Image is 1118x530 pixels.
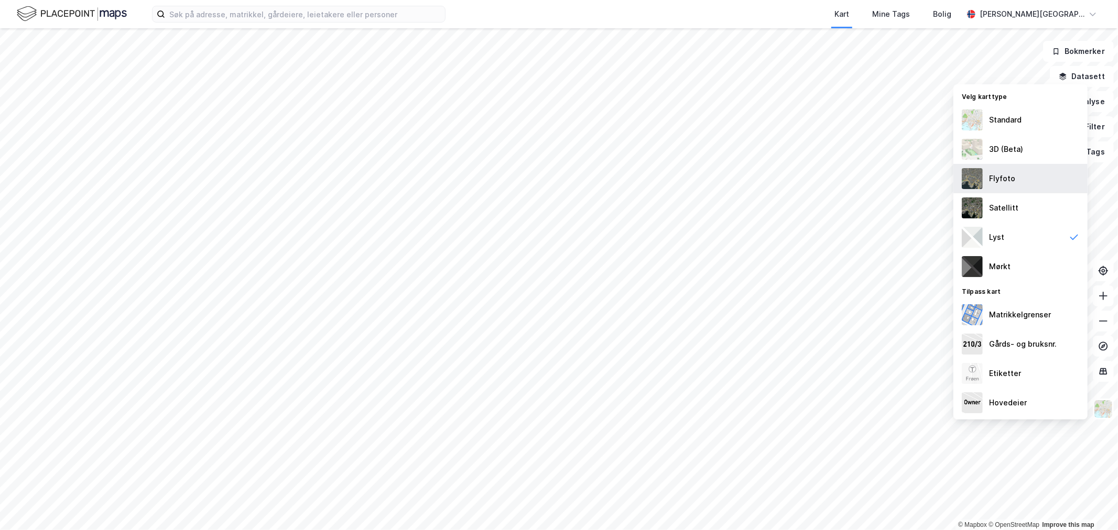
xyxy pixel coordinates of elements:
div: Velg karttype [953,86,1088,105]
div: Mine Tags [872,8,910,20]
img: 9k= [962,197,983,218]
img: Z [962,109,983,130]
img: nCdM7BzjoCAAAAAElFTkSuQmCC [962,256,983,277]
div: Mørkt [989,260,1011,273]
button: Datasett [1050,66,1114,87]
img: Z [962,139,983,160]
div: Kart [834,8,849,20]
div: Gårds- og bruksnr. [989,338,1057,350]
img: majorOwner.b5e170eddb5c04bfeeff.jpeg [962,392,983,413]
img: cadastreBorders.cfe08de4b5ddd52a10de.jpeg [962,304,983,325]
div: Satellitt [989,202,1018,214]
img: cadastreKeys.547ab17ec502f5a4ef2b.jpeg [962,334,983,355]
img: luj3wr1y2y3+OchiMxRmMxRlscgabnMEmZ7DJGWxyBpucwSZnsMkZbHIGm5zBJmewyRlscgabnMEmZ7DJGWxyBpucwSZnsMkZ... [962,227,983,248]
div: Hovedeier [989,396,1027,409]
div: Standard [989,114,1022,126]
iframe: Chat Widget [1066,480,1118,530]
div: Flyfoto [989,172,1015,185]
button: Tags [1065,141,1114,162]
button: Bokmerker [1043,41,1114,62]
div: Tilpass kart [953,281,1088,300]
a: Mapbox [958,521,987,528]
div: Bolig [933,8,951,20]
div: Etiketter [989,367,1021,380]
img: Z [1093,399,1113,419]
button: Filter [1063,116,1114,137]
img: logo.f888ab2527a4732fd821a326f86c7f29.svg [17,5,127,23]
a: OpenStreetMap [989,521,1039,528]
div: Matrikkelgrenser [989,308,1051,321]
a: Improve this map [1043,521,1094,528]
img: Z [962,168,983,189]
img: Z [962,363,983,384]
div: Lyst [989,231,1004,244]
input: Søk på adresse, matrikkel, gårdeiere, leietakere eller personer [165,6,445,22]
div: [PERSON_NAME][GEOGRAPHIC_DATA] [980,8,1084,20]
div: 3D (Beta) [989,143,1023,156]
